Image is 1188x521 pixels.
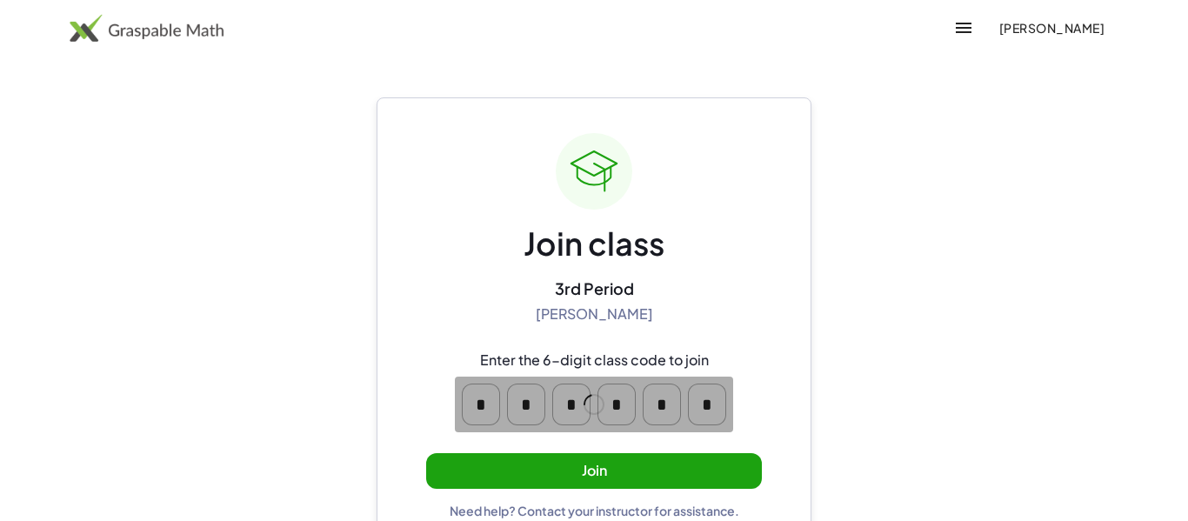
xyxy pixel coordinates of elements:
div: 3rd Period [555,278,634,298]
div: Need help? Contact your instructor for assistance. [450,503,739,518]
div: Enter the 6-digit class code to join [480,351,709,370]
button: Join [426,453,762,489]
div: Join class [524,224,664,264]
div: [PERSON_NAME] [536,305,653,324]
button: [PERSON_NAME] [984,12,1118,43]
span: [PERSON_NAME] [998,20,1105,36]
